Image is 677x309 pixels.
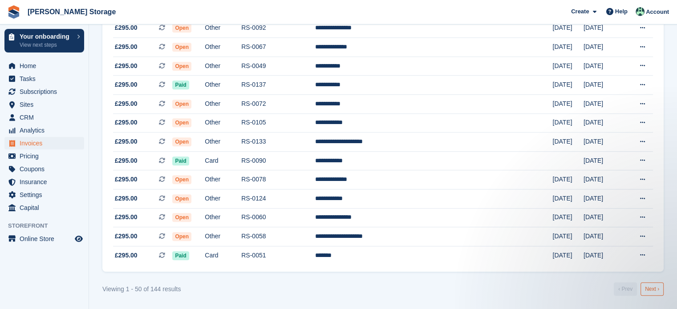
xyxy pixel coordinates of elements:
span: Storefront [8,221,89,230]
span: Open [172,175,191,184]
div: Viewing 1 - 50 of 144 results [102,285,181,294]
td: RS-0051 [241,246,315,265]
td: [DATE] [552,95,583,114]
td: Other [205,189,241,209]
td: RS-0058 [241,227,315,246]
img: stora-icon-8386f47178a22dfd0bd8f6a31ec36ba5ce8667c1dd55bd0f319d3a0aa187defe.svg [7,5,20,19]
span: Open [172,137,191,146]
span: Paid [172,251,189,260]
td: [DATE] [584,95,624,114]
td: [DATE] [552,246,583,265]
td: RS-0137 [241,76,315,95]
a: menu [4,233,84,245]
span: £295.00 [115,137,138,146]
td: RS-0078 [241,170,315,189]
td: Other [205,95,241,114]
td: Other [205,38,241,57]
td: [DATE] [584,76,624,95]
td: RS-0090 [241,151,315,170]
span: Invoices [20,137,73,149]
td: [DATE] [552,76,583,95]
td: Other [205,76,241,95]
span: Sites [20,98,73,111]
span: Coupons [20,163,73,175]
a: menu [4,176,84,188]
td: [DATE] [552,113,583,132]
span: £295.00 [115,213,138,222]
span: Insurance [20,176,73,188]
p: View next steps [20,41,73,49]
td: Other [205,132,241,152]
a: menu [4,163,84,175]
span: Create [571,7,589,16]
td: RS-0067 [241,38,315,57]
span: Open [172,62,191,71]
span: £295.00 [115,99,138,108]
td: RS-0060 [241,208,315,227]
a: menu [4,98,84,111]
span: £295.00 [115,194,138,203]
a: menu [4,124,84,136]
a: Preview store [73,233,84,244]
span: £295.00 [115,80,138,89]
td: RS-0092 [241,19,315,38]
td: [DATE] [584,189,624,209]
span: Open [172,232,191,241]
a: menu [4,111,84,124]
span: Open [172,213,191,222]
span: £295.00 [115,61,138,71]
td: [DATE] [584,56,624,76]
img: Nicholas Pain [636,7,645,16]
td: [DATE] [584,227,624,246]
a: Your onboarding View next steps [4,29,84,52]
span: £295.00 [115,42,138,52]
span: Paid [172,157,189,165]
td: Card [205,246,241,265]
span: Open [172,194,191,203]
td: Other [205,113,241,132]
td: [DATE] [584,208,624,227]
span: £295.00 [115,23,138,32]
a: menu [4,137,84,149]
p: Your onboarding [20,33,73,40]
td: Other [205,208,241,227]
span: Tasks [20,72,73,85]
span: Settings [20,189,73,201]
a: Previous [614,282,637,296]
a: menu [4,72,84,85]
span: Open [172,24,191,32]
td: Card [205,151,241,170]
span: Paid [172,80,189,89]
nav: Pages [612,282,665,296]
td: RS-0105 [241,113,315,132]
a: menu [4,60,84,72]
td: [DATE] [584,151,624,170]
td: [DATE] [552,56,583,76]
td: [DATE] [552,132,583,152]
td: RS-0133 [241,132,315,152]
td: [DATE] [584,246,624,265]
a: menu [4,150,84,162]
span: £295.00 [115,156,138,165]
td: [DATE] [552,227,583,246]
span: Open [172,118,191,127]
td: [DATE] [584,132,624,152]
td: [DATE] [552,208,583,227]
td: [DATE] [584,113,624,132]
span: Open [172,100,191,108]
td: RS-0072 [241,95,315,114]
td: RS-0049 [241,56,315,76]
span: CRM [20,111,73,124]
span: Home [20,60,73,72]
td: [DATE] [552,170,583,189]
a: menu [4,85,84,98]
span: £295.00 [115,175,138,184]
span: Analytics [20,124,73,136]
span: Account [646,8,669,16]
td: Other [205,227,241,246]
td: [DATE] [552,19,583,38]
td: Other [205,170,241,189]
span: Pricing [20,150,73,162]
td: RS-0124 [241,189,315,209]
a: Next [641,282,664,296]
